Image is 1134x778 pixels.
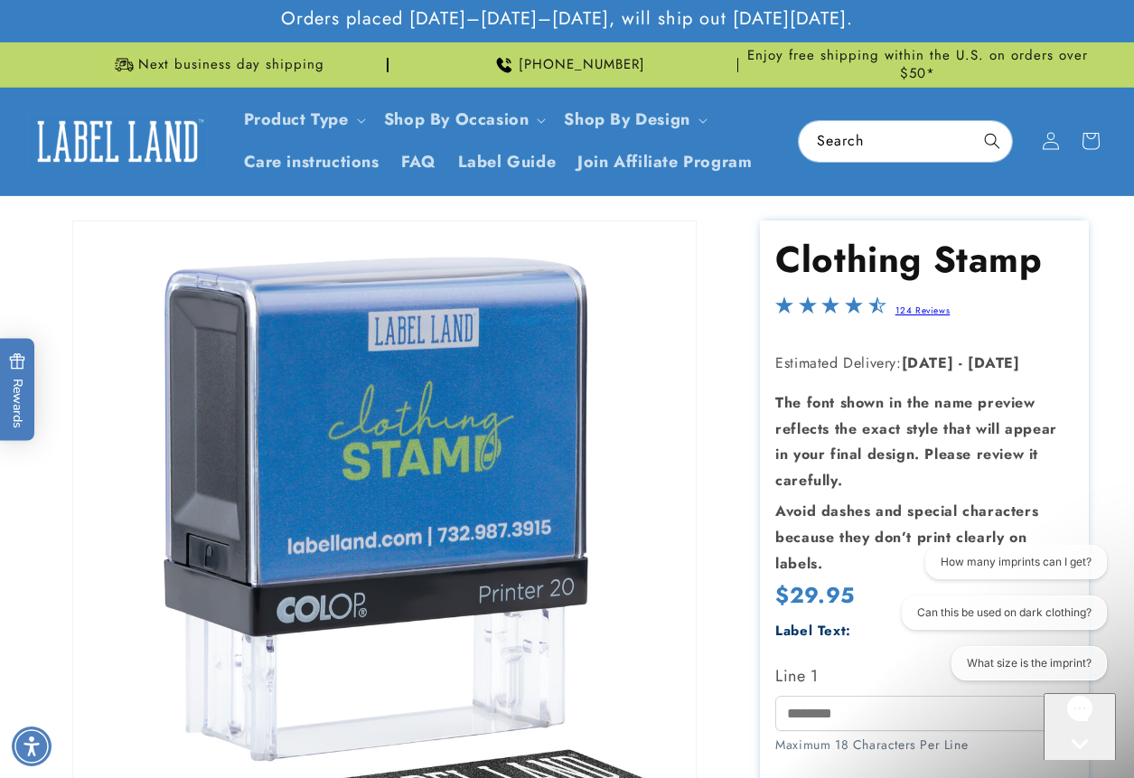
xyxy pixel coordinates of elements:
[567,141,763,183] a: Join Affiliate Program
[233,98,373,141] summary: Product Type
[244,152,380,173] span: Care instructions
[281,7,853,31] span: Orders placed [DATE]–[DATE]–[DATE], will ship out [DATE][DATE].
[972,121,1012,161] button: Search
[519,56,645,74] span: [PHONE_NUMBER]
[233,141,390,183] a: Care instructions
[775,236,1073,283] h1: Clothing Stamp
[244,108,349,131] a: Product Type
[775,736,1073,755] div: Maximum 18 Characters Per Line
[447,141,567,183] a: Label Guide
[968,352,1020,373] strong: [DATE]
[959,352,963,373] strong: -
[45,42,389,87] div: Announcement
[373,98,554,141] summary: Shop By Occasion
[1044,693,1116,760] iframe: Gorgias live chat messenger
[775,301,886,322] span: 4.4-star overall rating
[775,621,851,641] label: Label Text:
[775,661,1073,690] label: Line 1
[564,108,689,131] a: Shop By Design
[895,304,951,317] a: 124 Reviews - open in a new tab
[396,42,739,87] div: Announcement
[577,152,752,173] span: Join Affiliate Program
[886,545,1116,697] iframe: Gorgias live chat conversation starters
[12,726,52,766] div: Accessibility Menu
[775,351,1073,377] p: Estimated Delivery:
[390,141,447,183] a: FAQ
[458,152,557,173] span: Label Guide
[401,152,436,173] span: FAQ
[21,107,215,176] a: Label Land
[27,113,208,169] img: Label Land
[775,579,855,611] span: $29.95
[384,109,530,130] span: Shop By Occasion
[902,352,954,373] strong: [DATE]
[775,501,1038,574] strong: Avoid dashes and special characters because they don’t print clearly on labels.
[775,392,1057,491] strong: The font shown in the name preview reflects the exact style that will appear in your final design...
[745,47,1089,82] span: Enjoy free shipping within the U.S. on orders over $50*
[745,42,1089,87] div: Announcement
[553,98,714,141] summary: Shop By Design
[9,352,26,427] span: Rewards
[138,56,324,74] span: Next business day shipping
